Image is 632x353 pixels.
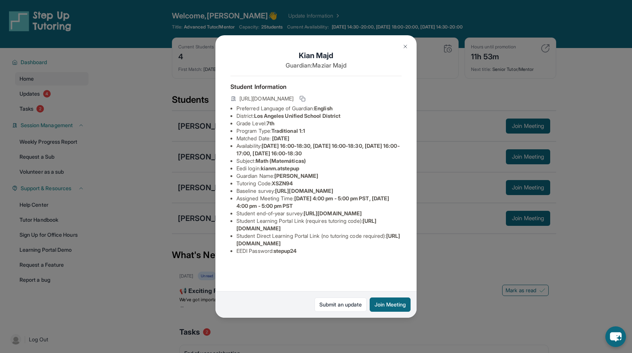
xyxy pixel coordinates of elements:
[254,113,340,119] span: Los Angeles Unified School District
[272,135,289,141] span: [DATE]
[236,172,402,180] li: Guardian Name :
[236,165,402,172] li: Eedi login :
[230,82,402,91] h4: Student Information
[236,195,402,210] li: Assigned Meeting Time :
[266,120,274,126] span: 7th
[236,195,389,209] span: [DATE] 4:00 pm - 5:00 pm PST, [DATE] 4:00 pm - 5:00 pm PST
[230,50,402,61] h1: Kian Majd
[236,247,402,255] li: EEDI Password :
[256,158,306,164] span: Math (Matemáticas)
[236,157,402,165] li: Subject :
[236,210,402,217] li: Student end-of-year survey :
[605,326,626,347] button: chat-button
[236,217,402,232] li: Student Learning Portal Link (requires tutoring code) :
[236,232,402,247] li: Student Direct Learning Portal Link (no tutoring code required) :
[370,297,411,312] button: Join Meeting
[236,142,402,157] li: Availability:
[402,44,408,50] img: Close Icon
[236,187,402,195] li: Baseline survey :
[236,105,402,112] li: Preferred Language of Guardian:
[230,61,402,70] p: Guardian: Maziar Majd
[236,127,402,135] li: Program Type:
[236,112,402,120] li: District:
[272,180,293,186] span: XSZN94
[261,165,299,171] span: kianm.atstepup
[314,297,367,312] a: Submit an update
[236,120,402,127] li: Grade Level:
[298,94,307,103] button: Copy link
[274,173,318,179] span: [PERSON_NAME]
[275,188,333,194] span: [URL][DOMAIN_NAME]
[236,135,402,142] li: Matched Date:
[236,143,400,156] span: [DATE] 16:00-18:30, [DATE] 16:00-18:30, [DATE] 16:00-17:00, [DATE] 16:00-18:30
[274,248,297,254] span: stepup24
[271,128,305,134] span: Traditional 1:1
[239,95,293,102] span: [URL][DOMAIN_NAME]
[314,105,333,111] span: English
[236,180,402,187] li: Tutoring Code :
[304,210,362,216] span: [URL][DOMAIN_NAME]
